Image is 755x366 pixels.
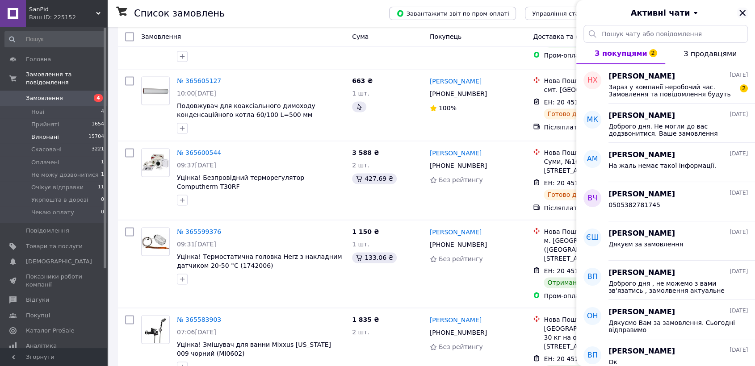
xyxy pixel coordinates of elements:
span: [DATE] [730,346,748,354]
span: Доставка та оплата [533,33,599,40]
span: Зараз у компанії неробочий час. Замовлення та повідомлення будуть оброблені з 09:00 найближчого р... [608,83,735,98]
span: 0505382781745 [608,201,660,208]
span: Замовлення та повідомлення [26,71,107,87]
div: Суми, №16 (до 30 кг): просп. М. [STREET_ADDRESS] 10 [544,157,650,175]
span: Повідомлення [26,227,69,235]
span: [PERSON_NAME] [608,150,675,160]
img: Фото товару [142,234,169,249]
a: № 365600544 [177,149,221,156]
span: 1 шт. [352,90,369,97]
div: [GEOGRAPHIC_DATA], №115 (до 30 кг на одне місце): [STREET_ADDRESS], прим. 101 [544,324,650,351]
span: Нові [31,108,44,116]
span: 10:00[DATE] [177,90,216,97]
button: МК[PERSON_NAME][DATE]Доброго дня. Не могли до вас додзвонитися. Ваше замовлення прийнято. В понед... [576,104,755,143]
span: На жаль немає такої інформації. [608,162,716,169]
span: 1 150 ₴ [352,228,379,235]
span: 07:06[DATE] [177,329,216,336]
span: НХ [587,75,598,86]
a: Подовжувач для коаксіального димоходу конденсаційного котла 60/100 L=500 мм [177,102,315,118]
button: НХ[PERSON_NAME][DATE]Зараз у компанії неробочий час. Замовлення та повідомлення будуть оброблені ... [576,64,755,104]
span: Покупець [430,33,461,40]
span: 2 шт. [352,329,369,336]
span: [DATE] [730,268,748,275]
div: смт. [GEOGRAPHIC_DATA] [544,85,650,94]
a: Уцінка! Безпровідний терморегулятор Computherm T30RF [177,174,304,190]
span: Замовлення [26,94,63,102]
button: ЄШ[PERSON_NAME][DATE]Дякуєм за замовлення [576,221,755,261]
span: 09:37[DATE] [177,162,216,169]
span: Покупці [26,312,50,320]
span: [PERSON_NAME] [608,189,675,200]
span: Прийняті [31,121,59,129]
span: 15704 [88,133,104,141]
a: Уцінка! Термостатична головка Herz з накладним датчиком 20-50 °С (1742006) [177,253,342,269]
span: ЕН: 20 4512 6588 9268 [544,267,618,274]
span: З покупцями [595,49,647,58]
span: Укрпошта в дорозі [31,196,88,204]
div: 427.69 ₴ [352,173,397,184]
span: Без рейтингу [439,255,483,262]
span: [DATE] [730,111,748,118]
span: [PERSON_NAME] [608,111,675,121]
img: Фото товару [142,149,169,176]
span: 1654 [92,121,104,129]
span: Дякуєм за замовлення [608,241,683,248]
div: Післяплата [544,204,650,212]
a: № 365605127 [177,77,221,84]
a: Фото товару [141,76,170,105]
span: [DEMOGRAPHIC_DATA] [26,258,92,266]
span: 2 шт. [352,162,369,169]
button: Закрити [737,8,748,18]
div: Нова Пошта [544,227,650,236]
button: Завантажити звіт по пром-оплаті [389,7,516,20]
span: МК [587,115,598,125]
span: 1 835 ₴ [352,316,379,323]
a: [PERSON_NAME] [430,77,482,86]
span: Ок [608,358,617,366]
span: Оплачені [31,158,59,166]
a: [PERSON_NAME] [430,149,482,158]
span: Виконані [31,133,59,141]
span: [PHONE_NUMBER] [430,329,487,336]
span: Товари та послуги [26,242,83,250]
div: Пром-оплата [544,291,650,300]
span: Аналітика [26,342,57,350]
span: 3221 [92,146,104,154]
span: Скасовані [31,146,62,154]
span: Головна [26,55,51,63]
button: ОН[PERSON_NAME][DATE]Дякуємо Вам за замовлення. Сьогодні відправимо [576,300,755,339]
img: Фото товару [142,316,169,343]
span: 0 [101,208,104,216]
span: ВП [587,272,597,282]
span: Доброго дня , не можемо з вами зв'язатись , замолвення актуальне відправляти ? [608,280,735,294]
a: Фото товару [141,148,170,177]
span: 0 [101,196,104,204]
span: ВП [587,350,597,361]
div: Ваш ID: 225152 [29,13,107,21]
button: Активні чати [601,7,730,19]
div: Отримано [544,277,584,288]
span: 663 ₴ [352,77,373,84]
div: Післяплата [544,123,650,132]
a: Фото товару [141,227,170,256]
input: Пошук чату або повідомлення [583,25,748,43]
span: [PERSON_NAME] [608,71,675,82]
span: 4 [101,108,104,116]
span: Дякуємо Вам за замовлення. Сьогодні відправимо [608,319,735,333]
span: [DATE] [730,71,748,79]
span: Завантажити звіт по пром-оплаті [396,9,509,17]
span: 1 [101,158,104,166]
span: 2 [649,49,657,57]
span: [DATE] [730,189,748,197]
span: ОН [587,311,598,321]
span: З продавцями [684,50,737,58]
span: Замовлення [141,33,181,40]
span: 11 [98,183,104,191]
span: Доброго дня. Не могли до вас додзвонитися. Ваше замовлення прийнято. В понеділок буде відправленн... [608,123,735,137]
span: Активні чати [630,7,690,19]
span: Без рейтингу [439,176,483,183]
span: Чекаю оплату [31,208,74,216]
span: 1 [101,171,104,179]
